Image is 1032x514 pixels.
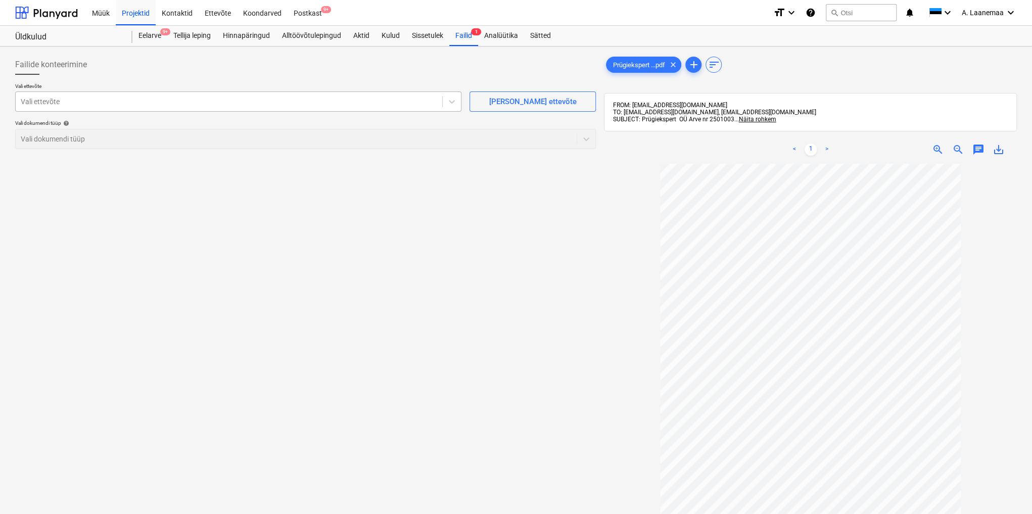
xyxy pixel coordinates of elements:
[470,91,596,112] button: [PERSON_NAME] ettevõte
[321,6,331,13] span: 9+
[821,144,833,156] a: Next page
[734,116,776,123] span: ...
[471,28,481,35] span: 1
[1005,7,1017,19] i: keyboard_arrow_down
[687,59,699,71] span: add
[15,83,461,91] p: Vali ettevõte
[905,7,915,19] i: notifications
[449,26,478,46] div: Failid
[667,59,679,71] span: clear
[932,144,944,156] span: zoom_in
[406,26,449,46] a: Sissetulek
[376,26,406,46] a: Kulud
[806,7,816,19] i: Abikeskus
[489,95,577,108] div: [PERSON_NAME] ettevõte
[785,7,798,19] i: keyboard_arrow_down
[15,59,87,71] span: Failide konteerimine
[613,116,734,123] span: SUBJECT: Prügiekspert OÜ Arve nr 2501003
[61,120,69,126] span: help
[160,28,170,35] span: 9+
[805,144,817,156] a: Page 1 is your current page
[972,144,984,156] span: chat
[826,4,897,21] button: Otsi
[993,144,1005,156] span: save_alt
[773,7,785,19] i: format_size
[606,61,671,69] span: Prügiekspert ...pdf
[478,26,524,46] a: Analüütika
[708,59,720,71] span: sort
[167,26,217,46] a: Tellija leping
[830,9,838,17] span: search
[738,116,776,123] span: Näita rohkem
[15,120,596,126] div: Vali dokumendi tüüp
[15,32,120,42] div: Üldkulud
[613,102,727,109] span: FROM: [EMAIL_ADDRESS][DOMAIN_NAME]
[952,144,964,156] span: zoom_out
[981,465,1032,514] iframe: Chat Widget
[132,26,167,46] a: Eelarve9+
[347,26,376,46] a: Aktid
[606,57,681,73] div: Prügiekspert ...pdf
[524,26,557,46] a: Sätted
[962,9,1004,17] span: A. Laanemaa
[132,26,167,46] div: Eelarve
[217,26,276,46] a: Hinnapäringud
[276,26,347,46] a: Alltöövõtulepingud
[449,26,478,46] a: Failid1
[788,144,801,156] a: Previous page
[613,109,816,116] span: TO: [EMAIL_ADDRESS][DOMAIN_NAME], [EMAIL_ADDRESS][DOMAIN_NAME]
[942,7,954,19] i: keyboard_arrow_down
